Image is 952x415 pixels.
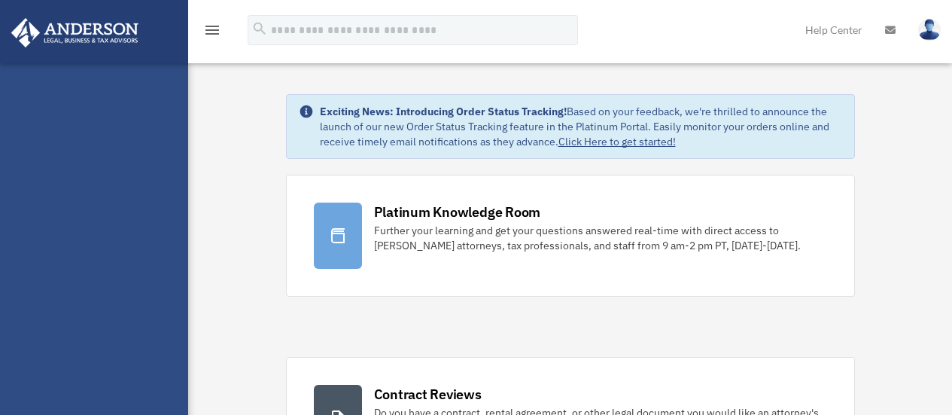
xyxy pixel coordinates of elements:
[374,203,541,221] div: Platinum Knowledge Room
[320,104,842,149] div: Based on your feedback, we're thrilled to announce the launch of our new Order Status Tracking fe...
[286,175,855,297] a: Platinum Knowledge Room Further your learning and get your questions answered real-time with dire...
[203,26,221,39] a: menu
[320,105,567,118] strong: Exciting News: Introducing Order Status Tracking!
[7,18,143,47] img: Anderson Advisors Platinum Portal
[374,385,482,404] div: Contract Reviews
[251,20,268,37] i: search
[918,19,941,41] img: User Pic
[374,223,827,253] div: Further your learning and get your questions answered real-time with direct access to [PERSON_NAM...
[558,135,676,148] a: Click Here to get started!
[203,21,221,39] i: menu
